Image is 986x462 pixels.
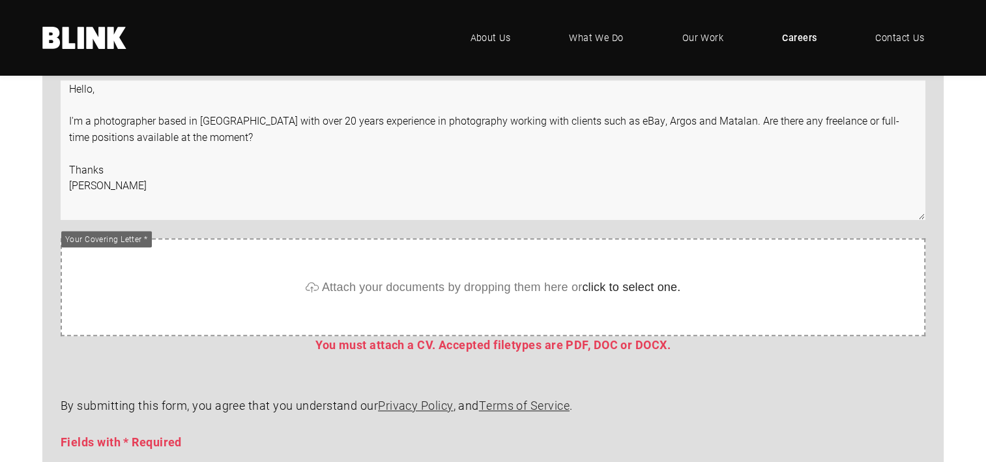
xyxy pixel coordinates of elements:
span: You must attach a CV. Accepted filetypes are PDF, DOC or DOCX. [315,337,671,352]
span: Careers [782,31,817,45]
a: Contact Us [856,18,944,57]
a: Home [42,27,127,49]
a: Privacy Policy [378,397,453,413]
span: Our Work [682,31,724,45]
span: Attach your documents by dropping them here or [322,280,681,293]
a: Careers [762,18,836,57]
span: What We Do [569,31,624,45]
div: Your Covering Letter * [65,233,148,245]
span: Contact Us [875,31,924,45]
span: About Us [470,31,510,45]
p: By submitting this form, you agree that you understand our , and . [61,397,925,415]
a: About Us [450,18,530,57]
a: What We Do [549,18,643,57]
a: Terms of Service [479,397,570,413]
span: click to select one. [582,280,680,293]
a: Our Work [663,18,744,57]
span: Fields with * Required [61,434,182,450]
